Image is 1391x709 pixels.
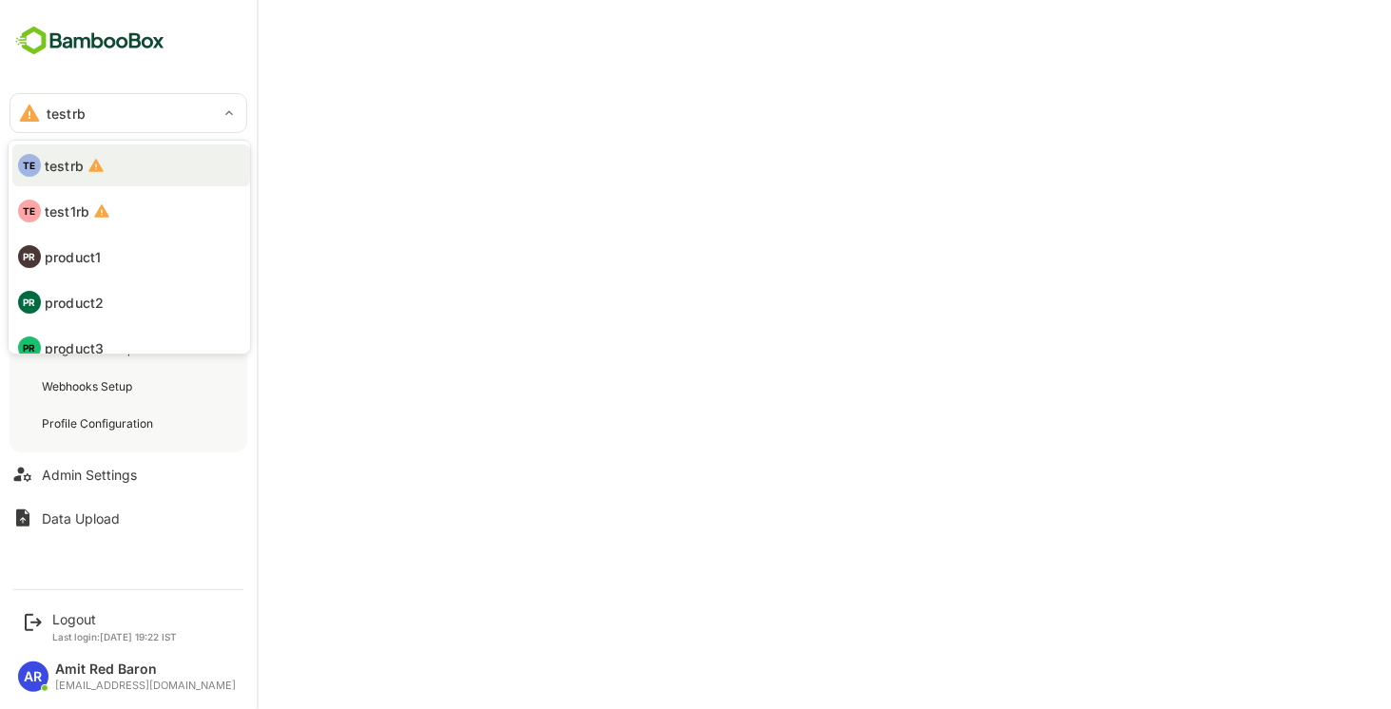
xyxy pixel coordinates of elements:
p: product3 [45,338,104,358]
div: PR [18,245,41,268]
p: product1 [45,247,101,267]
p: product2 [45,293,104,313]
div: PR [18,291,41,314]
div: TE [18,200,41,222]
p: testrb [45,156,84,176]
div: TE [18,154,41,177]
div: PR [18,336,41,359]
p: test1rb [45,201,89,221]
